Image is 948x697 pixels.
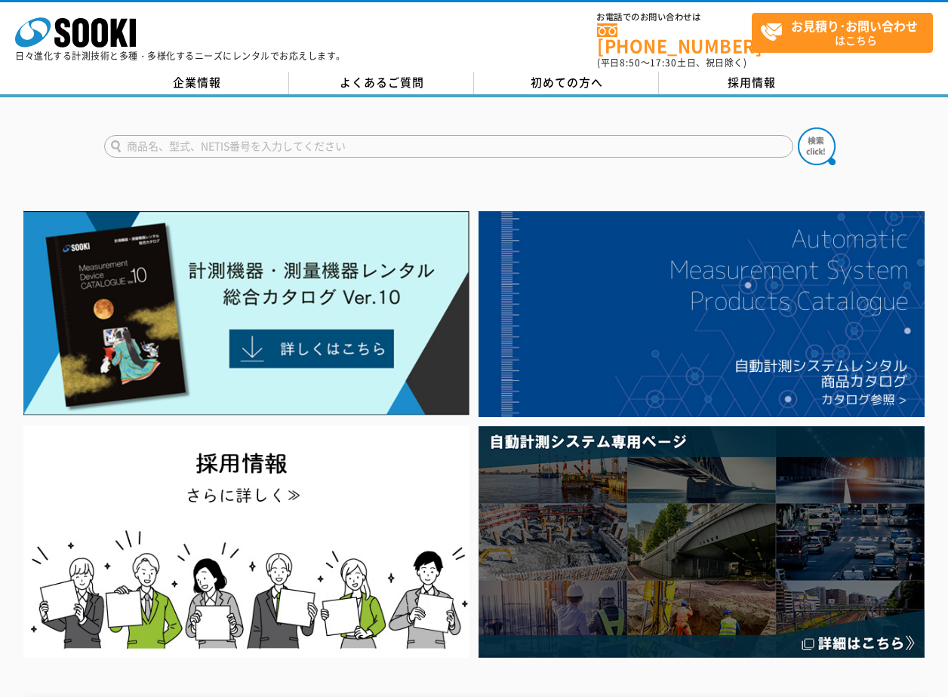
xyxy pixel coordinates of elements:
a: [PHONE_NUMBER] [597,23,752,54]
img: 自動計測システム専用ページ [479,426,925,658]
input: 商品名、型式、NETIS番号を入力してください [104,135,793,158]
a: 採用情報 [659,72,844,94]
a: 企業情報 [104,72,289,94]
span: 初めての方へ [531,74,603,91]
span: 8:50 [620,56,641,69]
p: 日々進化する計測技術と多種・多様化するニーズにレンタルでお応えします。 [15,51,346,60]
span: はこちら [760,14,932,51]
a: 初めての方へ [474,72,659,94]
img: SOOKI recruit [23,426,469,658]
span: お電話でのお問い合わせは [597,13,752,22]
a: お見積り･お問い合わせはこちら [752,13,933,53]
span: (平日 ～ 土日、祝日除く) [597,56,746,69]
img: 自動計測システムカタログ [479,211,925,417]
img: Catalog Ver10 [23,211,469,416]
strong: お見積り･お問い合わせ [791,17,918,35]
span: 17:30 [650,56,677,69]
a: よくあるご質問 [289,72,474,94]
img: btn_search.png [798,127,836,165]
